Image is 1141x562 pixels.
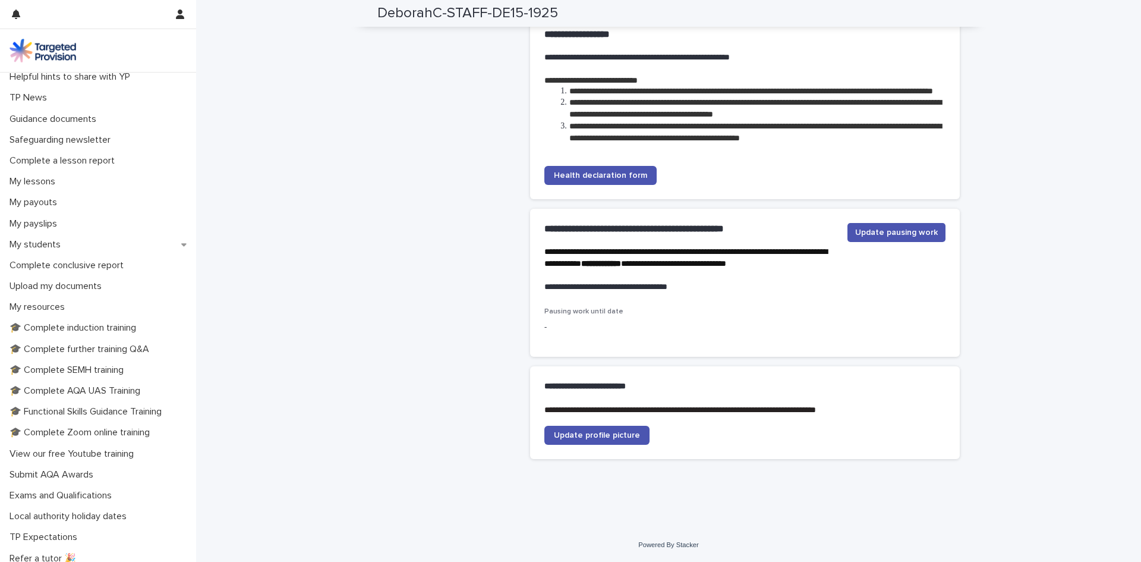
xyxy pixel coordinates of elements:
[5,260,133,271] p: Complete conclusive report
[5,448,143,460] p: View our free Youtube training
[5,239,70,250] p: My students
[5,490,121,501] p: Exams and Qualifications
[5,71,140,83] p: Helpful hints to share with YP
[5,511,136,522] p: Local authority holiday dates
[5,406,171,417] p: 🎓 Functional Skills Guidance Training
[5,385,150,397] p: 🎓 Complete AQA UAS Training
[10,39,76,62] img: M5nRWzHhSzIhMunXDL62
[544,166,657,185] a: Health declaration form
[544,308,623,315] span: Pausing work until date
[5,281,111,292] p: Upload my documents
[554,171,647,180] span: Health declaration form
[5,197,67,208] p: My payouts
[5,218,67,230] p: My payslips
[5,176,65,187] p: My lessons
[5,114,106,125] p: Guidance documents
[5,92,56,103] p: TP News
[847,223,945,242] button: Update pausing work
[5,302,74,313] p: My resources
[544,426,650,445] a: Update profile picture
[5,532,87,543] p: TP Expectations
[377,5,558,22] h2: DeborahC-STAFF-DE15-1925
[544,321,669,334] p: -
[638,541,698,548] a: Powered By Stacker
[554,431,640,439] span: Update profile picture
[5,344,159,355] p: 🎓 Complete further training Q&A
[5,155,124,167] p: Complete a lesson report
[5,134,120,146] p: Safeguarding newsletter
[5,365,133,376] p: 🎓 Complete SEMH training
[5,322,146,334] p: 🎓 Complete induction training
[5,469,103,481] p: Submit AQA Awards
[855,227,938,238] span: Update pausing work
[5,427,159,438] p: 🎓 Complete Zoom online training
